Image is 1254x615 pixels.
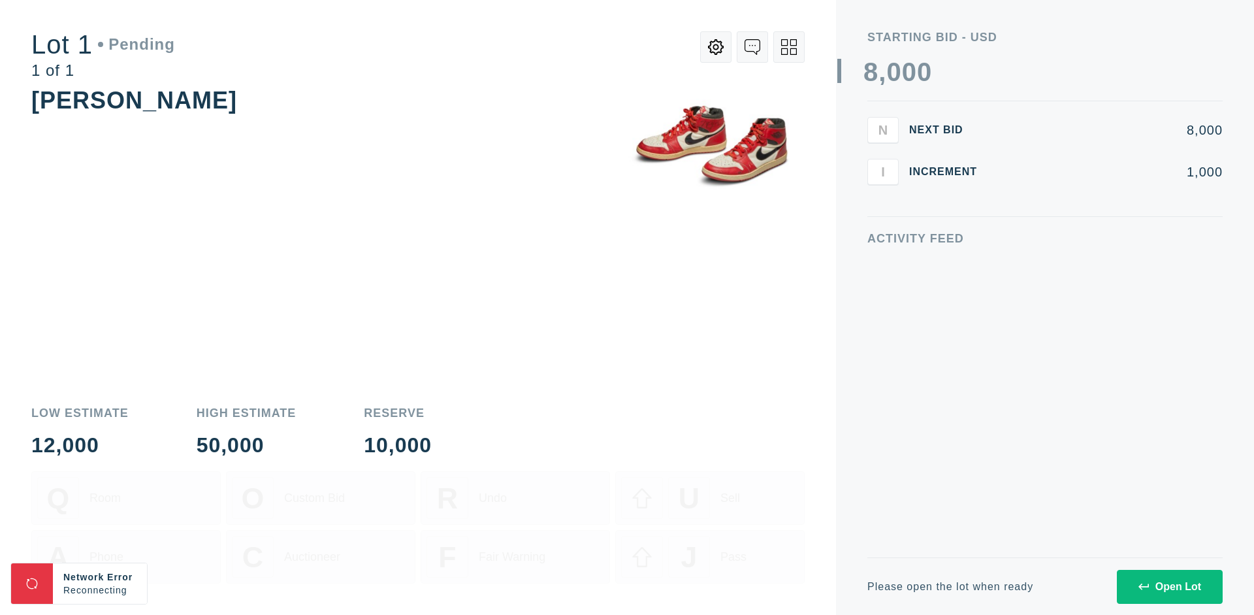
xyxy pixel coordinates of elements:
[878,59,886,320] div: ,
[881,164,885,179] span: I
[867,582,1033,592] div: Please open the lot when ready
[197,407,297,419] div: High Estimate
[867,117,899,143] button: N
[1138,581,1201,593] div: Open Lot
[867,31,1223,43] div: Starting Bid - USD
[31,87,237,114] div: [PERSON_NAME]
[63,584,137,597] div: Reconnecting
[127,585,131,595] span: .
[364,407,432,419] div: Reserve
[998,165,1223,178] div: 1,000
[867,159,899,185] button: I
[909,125,988,135] div: Next Bid
[31,31,175,58] div: Lot 1
[98,37,175,52] div: Pending
[31,63,175,78] div: 1 of 1
[1117,570,1223,604] button: Open Lot
[998,124,1223,137] div: 8,000
[31,407,129,419] div: Low Estimate
[909,167,988,177] div: Increment
[878,122,888,137] span: N
[31,435,129,456] div: 12,000
[197,435,297,456] div: 50,000
[867,233,1223,244] div: Activity Feed
[364,435,432,456] div: 10,000
[133,585,137,595] span: .
[917,59,932,85] div: 0
[863,59,878,85] div: 8
[886,59,901,85] div: 0
[902,59,917,85] div: 0
[63,571,137,584] div: Network Error
[130,585,133,595] span: .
